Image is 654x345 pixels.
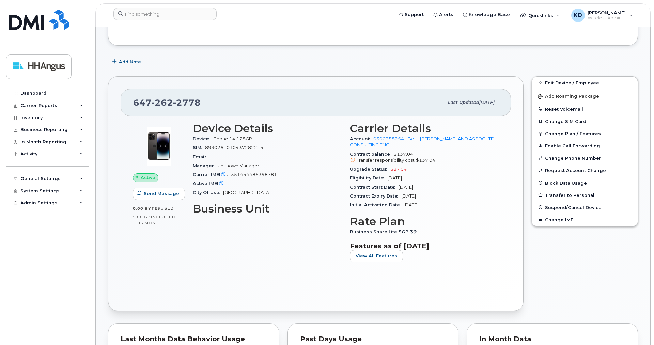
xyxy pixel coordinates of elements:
[350,167,390,172] span: Upgrade Status
[141,174,155,181] span: Active
[404,202,418,207] span: [DATE]
[193,145,205,150] span: SIM
[205,145,266,150] span: 89302610104372822151
[350,136,495,147] a: 0500358254 - Bell - [PERSON_NAME] AND ASSOC LTD CONSULTING ENG
[138,126,179,167] img: image20231002-3703462-njx0qo.jpeg
[458,8,515,21] a: Knowledge Base
[416,158,435,163] span: $137.04
[193,190,223,195] span: City Of Use
[350,152,499,164] span: $137.04
[357,158,415,163] span: Transfer responsibility cost
[218,163,259,168] span: Unknown Manager
[144,190,179,197] span: Send Message
[538,94,599,100] span: Add Roaming Package
[229,181,233,186] span: —
[532,164,638,176] button: Request Account Change
[133,214,176,225] span: included this month
[588,10,626,15] span: [PERSON_NAME]
[223,190,270,195] span: [GEOGRAPHIC_DATA]
[133,188,185,200] button: Send Message
[350,229,420,234] span: Business Share Lite 5GB 36
[350,242,499,250] h3: Features as of [DATE]
[193,203,342,215] h3: Business Unit
[193,181,229,186] span: Active IMEI
[350,122,499,135] h3: Carrier Details
[439,11,453,18] span: Alerts
[231,172,277,177] span: 351454486398781
[532,103,638,115] button: Reset Voicemail
[429,8,458,21] a: Alerts
[133,215,151,219] span: 5.00 GB
[532,189,638,201] button: Transfer to Personal
[399,185,413,190] span: [DATE]
[193,163,218,168] span: Manager
[350,202,404,207] span: Initial Activation Date
[532,140,638,152] button: Enable Call Forwarding
[390,167,407,172] span: $87.04
[528,13,553,18] span: Quicklinks
[588,15,626,21] span: Wireless Admin
[160,206,174,211] span: used
[108,56,147,68] button: Add Note
[394,8,429,21] a: Support
[405,11,424,18] span: Support
[350,250,403,262] button: View All Features
[545,205,602,210] span: Suspend/Cancel Device
[133,206,160,211] span: 0.00 Bytes
[532,152,638,164] button: Change Phone Number
[387,175,402,181] span: [DATE]
[566,9,638,22] div: Kevin Dawson
[350,185,399,190] span: Contract Start Date
[532,214,638,226] button: Change IMEI
[479,100,494,105] span: [DATE]
[532,77,638,89] a: Edit Device / Employee
[173,97,201,108] span: 2778
[545,131,601,136] span: Change Plan / Features
[532,177,638,189] button: Block Data Usage
[209,154,214,159] span: —
[113,8,217,20] input: Find something...
[532,127,638,140] button: Change Plan / Features
[532,201,638,214] button: Suspend/Cancel Device
[532,89,638,103] button: Add Roaming Package
[119,59,141,65] span: Add Note
[448,100,479,105] span: Last updated
[545,143,600,148] span: Enable Call Forwarding
[574,11,582,19] span: KD
[133,97,201,108] span: 647
[300,336,446,343] div: Past Days Usage
[515,9,565,22] div: Quicklinks
[350,193,401,199] span: Contract Expiry Date
[213,136,252,141] span: iPhone 14 128GB
[350,136,373,141] span: Account
[350,215,499,228] h3: Rate Plan
[469,11,510,18] span: Knowledge Base
[193,172,231,177] span: Carrier IMEI
[121,336,267,343] div: Last Months Data Behavior Usage
[479,336,625,343] div: In Month Data
[193,122,342,135] h3: Device Details
[350,152,394,157] span: Contract balance
[532,115,638,127] button: Change SIM Card
[152,97,173,108] span: 262
[401,193,416,199] span: [DATE]
[356,253,397,259] span: View All Features
[193,136,213,141] span: Device
[193,154,209,159] span: Email
[350,175,387,181] span: Eligibility Date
